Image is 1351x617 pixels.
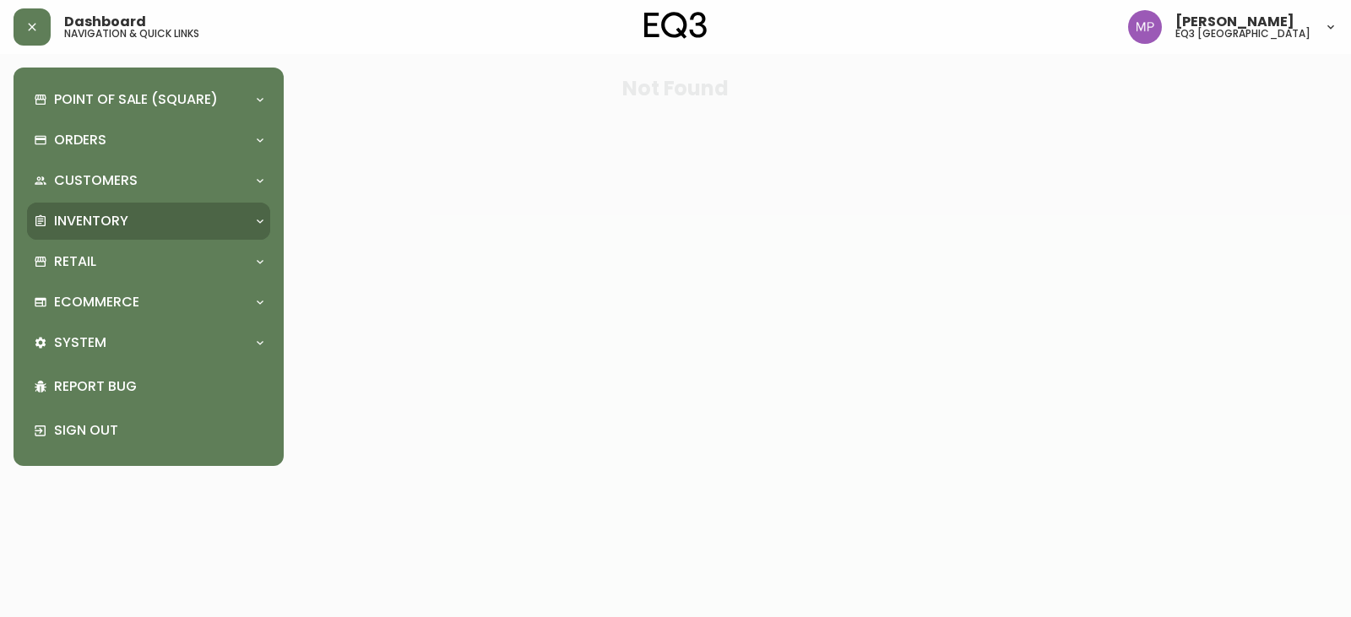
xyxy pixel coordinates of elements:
div: Inventory [27,203,270,240]
div: Retail [27,243,270,280]
p: Inventory [54,212,128,230]
p: Customers [54,171,138,190]
div: System [27,324,270,361]
div: Sign Out [27,409,270,452]
div: Customers [27,162,270,199]
p: Sign Out [54,421,263,440]
div: Report Bug [27,365,270,409]
h5: eq3 [GEOGRAPHIC_DATA] [1175,29,1310,39]
div: Orders [27,122,270,159]
p: Ecommerce [54,293,139,311]
p: Point of Sale (Square) [54,90,218,109]
p: System [54,333,106,352]
p: Report Bug [54,377,263,396]
span: Dashboard [64,15,146,29]
p: Orders [54,131,106,149]
p: Retail [54,252,96,271]
img: logo [644,12,707,39]
span: [PERSON_NAME] [1175,15,1294,29]
img: 898fb1fef72bdc68defcae31627d8d29 [1128,10,1162,44]
h5: navigation & quick links [64,29,199,39]
div: Point of Sale (Square) [27,81,270,118]
div: Ecommerce [27,284,270,321]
